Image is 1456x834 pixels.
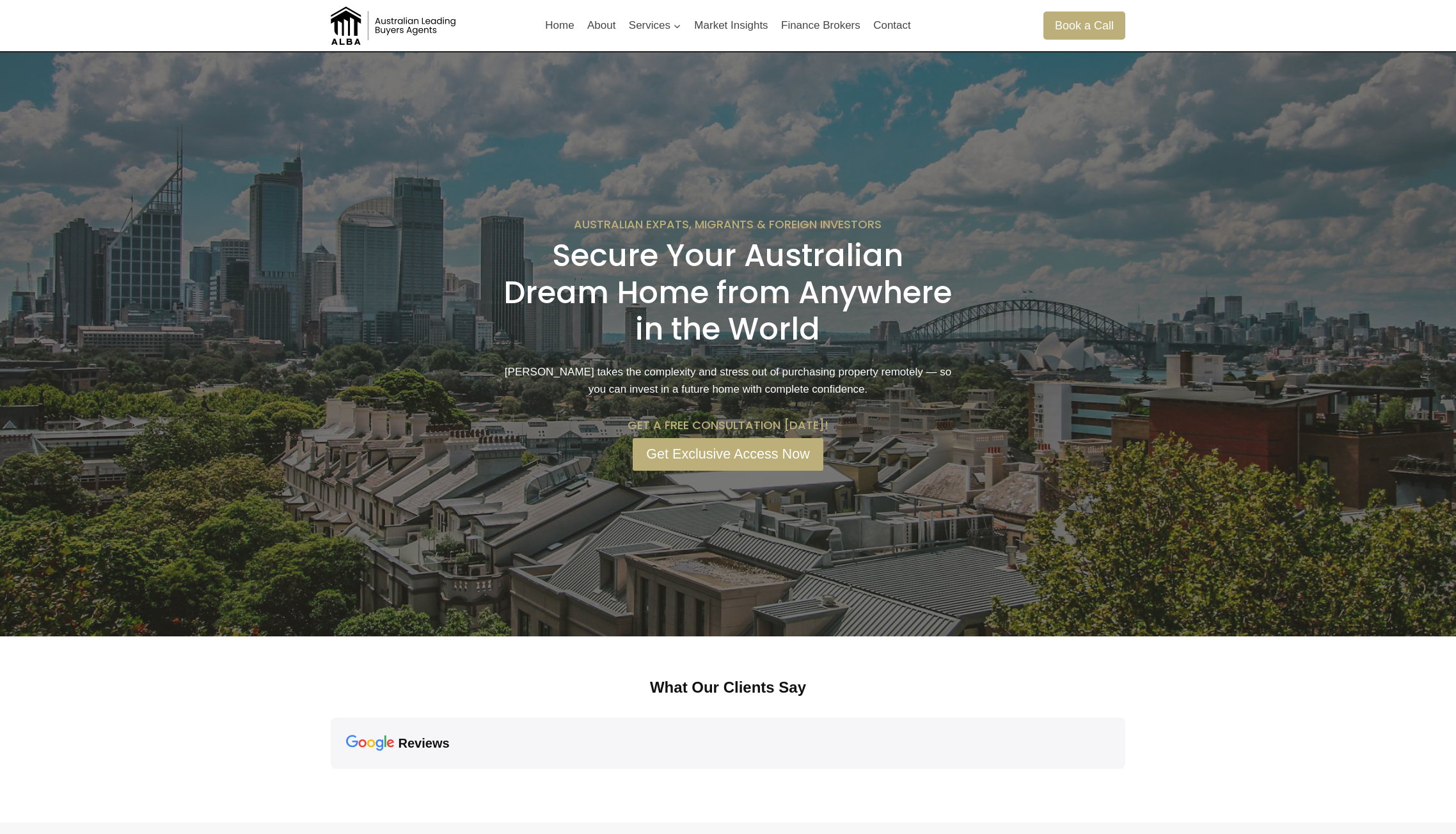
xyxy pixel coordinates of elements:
h6: Australian Expats, Migrants & Foreign Investors [502,217,954,232]
a: Contact [867,10,917,41]
p: [PERSON_NAME] takes the complexity and stress out of purchasing property remotely — so you can in... [502,363,954,398]
h1: Secure Your Australian Dream Home from Anywhere in the World [502,237,954,348]
h6: GET A FREE Consultation [DATE]! [502,418,954,432]
div: Previous [336,771,356,792]
div: reviews [399,735,450,751]
span: Services [629,17,681,34]
div: What Our Clients Say [331,677,1125,698]
img: Australian Leading Buyers Agents [331,6,459,45]
nav: Primary Navigation [539,10,917,41]
a: Get Exclusive Access Now [633,438,824,471]
a: Book a Call [1043,12,1125,39]
a: Finance Brokers [775,10,867,41]
a: Market Insights [688,10,775,41]
span: Get Exclusive Access Now [646,443,810,466]
a: About [581,10,622,41]
a: Home [539,10,581,41]
div: Next [1100,771,1120,792]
